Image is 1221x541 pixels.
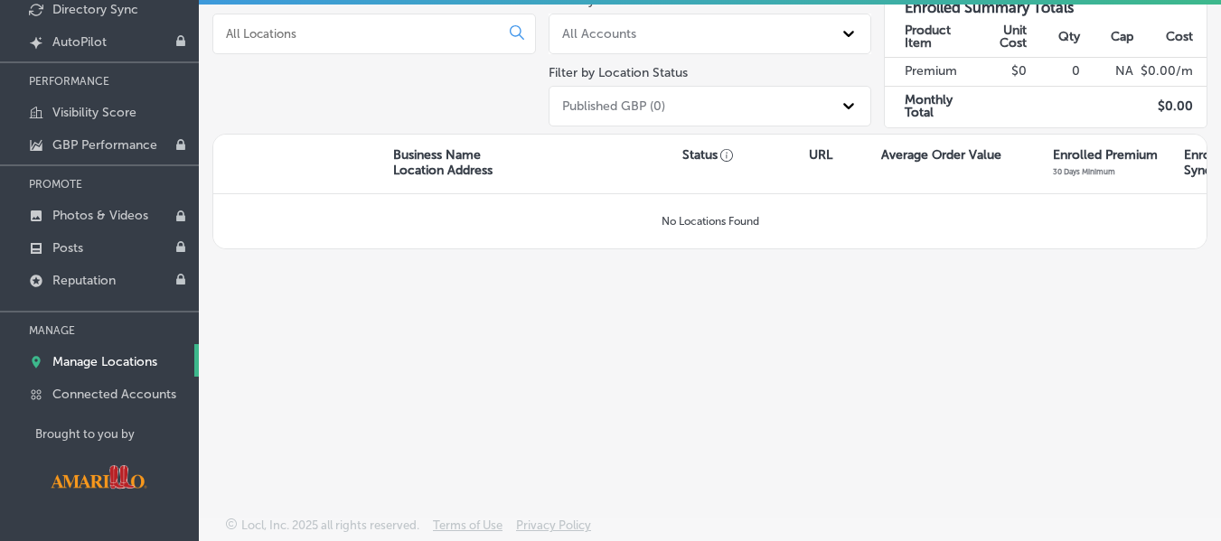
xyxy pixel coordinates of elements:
p: Connected Accounts [52,387,176,402]
a: Privacy Policy [516,518,591,541]
th: Qty [1028,16,1081,57]
p: Photos & Videos [52,208,148,223]
td: 0 [1028,57,1081,86]
p: Directory Sync [52,2,138,17]
td: $ 0.00 /m [1134,57,1207,86]
p: 30 Days Minimum [1053,167,1115,176]
a: Terms of Use [433,518,502,541]
th: Cap [1081,16,1134,57]
p: No Locations Found [662,215,759,228]
p: Visibility Score [52,105,136,120]
p: Brought to you by [35,427,199,441]
strong: Product Item [905,23,951,51]
td: $0 [974,57,1028,86]
td: Premium [885,57,974,86]
th: Cost [1134,16,1207,57]
th: Unit Cost [974,16,1028,57]
p: Status [682,147,809,163]
td: $ 0.00 [1134,86,1207,126]
td: NA [1081,57,1134,86]
p: URL [809,147,832,163]
input: All Locations [224,25,495,42]
p: Enrolled Premium [1053,147,1158,163]
p: Average Order Value [881,147,1001,163]
img: Visit Amarillo [35,452,162,502]
p: Business Name Location Address [393,147,493,178]
label: Filter by Location Status [549,65,688,80]
p: GBP Performance [52,137,157,153]
div: Published GBP (0) [562,98,665,114]
p: Manage Locations [52,354,157,369]
p: Reputation [52,273,116,288]
div: All Accounts [562,26,636,42]
p: Posts [52,240,83,256]
td: Monthly Total [885,86,974,126]
p: AutoPilot [52,34,107,50]
p: Locl, Inc. 2025 all rights reserved. [241,518,419,532]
